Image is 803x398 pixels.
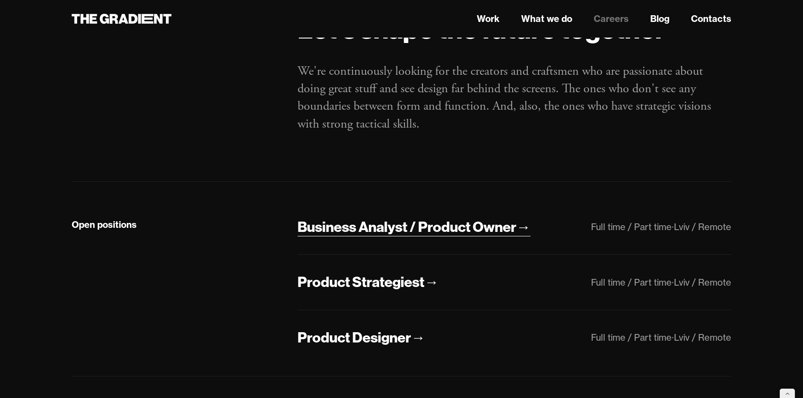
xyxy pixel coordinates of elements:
[477,12,500,26] a: Work
[591,277,672,288] div: Full time / Part time
[411,328,425,347] div: →
[674,277,731,288] div: Lviv / Remote
[298,273,439,292] a: Product Strategiest→
[674,221,731,232] div: Lviv / Remote
[298,218,531,237] a: Business Analyst / Product Owner→
[298,328,411,347] div: Product Designer
[691,12,731,26] a: Contacts
[672,221,674,232] div: ·
[672,332,674,343] div: ·
[650,12,669,26] a: Blog
[594,12,629,26] a: Careers
[591,221,672,232] div: Full time / Part time
[591,332,672,343] div: Full time / Part time
[674,332,731,343] div: Lviv / Remote
[72,219,137,230] strong: Open positions
[298,63,731,133] p: We're continuously looking for the creators and craftsmen who are passionate about doing great st...
[516,218,531,236] div: →
[298,328,425,347] a: Product Designer→
[298,218,516,236] div: Business Analyst / Product Owner
[521,12,572,26] a: What we do
[298,273,424,291] div: Product Strategiest
[424,273,439,291] div: →
[672,277,674,288] div: ·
